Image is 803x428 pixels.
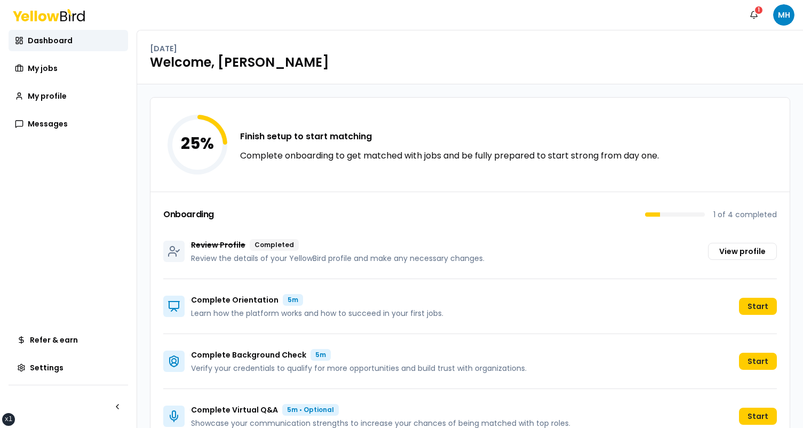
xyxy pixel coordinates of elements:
[739,408,777,425] button: Start
[5,415,12,424] div: xl
[713,209,777,220] p: 1 of 4 completed
[28,118,68,129] span: Messages
[240,149,659,162] p: Complete onboarding to get matched with jobs and be fully prepared to start strong from day one.
[9,85,128,107] a: My profile
[30,335,78,345] span: Refer & earn
[191,308,443,319] p: Learn how the platform works and how to succeed in your first jobs.
[191,295,279,305] p: Complete Orientation
[191,350,306,360] p: Complete Background Check
[743,4,765,26] button: 1
[282,404,339,416] div: 5m • Optional
[311,349,331,361] div: 5m
[9,329,128,351] a: Refer & earn
[754,5,764,15] div: 1
[9,30,128,51] a: Dashboard
[191,405,278,415] p: Complete Virtual Q&A
[9,357,128,378] a: Settings
[739,353,777,370] button: Start
[191,363,527,374] p: Verify your credentials to qualify for more opportunities and build trust with organizations.
[191,253,484,264] p: Review the details of your YellowBird profile and make any necessary changes.
[191,240,245,250] p: Review Profile
[163,210,214,219] h3: Onboarding
[708,243,777,260] a: View profile
[739,298,777,315] button: Start
[283,294,303,306] div: 5m
[28,91,67,101] span: My profile
[773,4,794,26] span: MH
[181,132,214,155] tspan: 25 %
[9,113,128,134] a: Messages
[9,58,128,79] a: My jobs
[28,63,58,74] span: My jobs
[250,239,299,251] div: Completed
[28,35,73,46] span: Dashboard
[150,54,790,71] h1: Welcome, [PERSON_NAME]
[30,362,63,373] span: Settings
[240,130,659,143] h3: Finish setup to start matching
[150,43,177,54] p: [DATE]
